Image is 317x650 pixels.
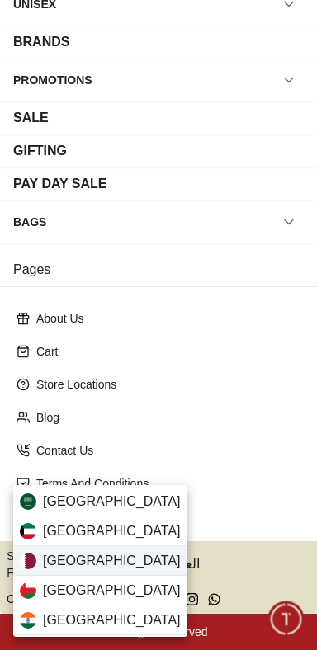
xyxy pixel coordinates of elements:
img: Saudi Arabia [20,493,36,510]
span: [GEOGRAPHIC_DATA] [43,610,181,630]
span: [GEOGRAPHIC_DATA] [43,581,181,601]
span: [GEOGRAPHIC_DATA] [43,492,181,511]
div: Chat Widget [268,601,305,638]
img: India [20,612,36,629]
img: Oman [20,582,36,599]
img: Kuwait [20,523,36,539]
span: [GEOGRAPHIC_DATA] [43,521,181,541]
span: [GEOGRAPHIC_DATA] [43,551,181,571]
img: Qatar [20,553,36,569]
